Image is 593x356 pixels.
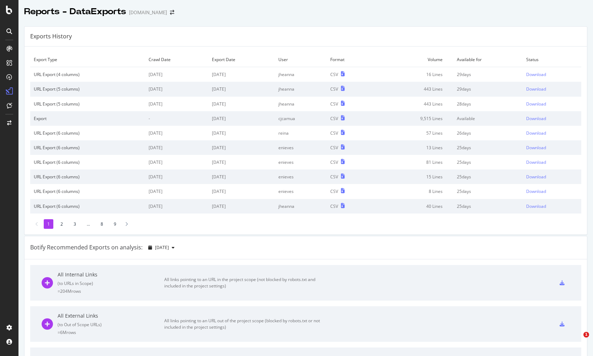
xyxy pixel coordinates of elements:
[34,130,141,136] div: URL Export (6 columns)
[145,199,208,214] td: [DATE]
[453,155,523,169] td: 25 days
[145,82,208,96] td: [DATE]
[34,86,141,92] div: URL Export (5 columns)
[526,71,546,77] div: Download
[526,101,578,107] a: Download
[208,184,275,199] td: [DATE]
[275,126,326,140] td: reina
[453,97,523,111] td: 28 days
[145,111,208,126] td: -
[330,203,338,209] div: CSV
[374,67,453,82] td: 16 Lines
[275,111,326,126] td: cjcamua
[57,219,66,229] li: 2
[34,115,141,122] div: Export
[374,111,453,126] td: 9,515 Lines
[208,82,275,96] td: [DATE]
[208,52,275,67] td: Export Date
[526,130,578,136] a: Download
[30,52,145,67] td: Export Type
[330,159,338,165] div: CSV
[58,288,164,294] div: = 204M rows
[330,101,338,107] div: CSV
[526,174,578,180] a: Download
[145,184,208,199] td: [DATE]
[275,184,326,199] td: enieves
[208,126,275,140] td: [DATE]
[453,140,523,155] td: 25 days
[145,52,208,67] td: Crawl Date
[374,184,453,199] td: 8 Lines
[34,101,141,107] div: URL Export (5 columns)
[526,115,578,122] a: Download
[58,322,164,328] div: ( to Out of Scope URLs )
[208,169,275,184] td: [DATE]
[208,140,275,155] td: [DATE]
[374,97,453,111] td: 443 Lines
[327,52,374,67] td: Format
[275,199,326,214] td: jheanna
[97,219,107,229] li: 8
[145,242,177,253] button: [DATE]
[523,52,581,67] td: Status
[453,52,523,67] td: Available for
[44,219,53,229] li: 1
[330,115,338,122] div: CSV
[453,126,523,140] td: 26 days
[453,199,523,214] td: 25 days
[526,115,546,122] div: Download
[58,312,164,319] div: All External Links
[374,126,453,140] td: 57 Lines
[526,203,578,209] a: Download
[34,203,141,209] div: URL Export (6 columns)
[24,6,126,18] div: Reports - DataExports
[526,159,578,165] a: Download
[569,332,586,349] iframe: Intercom live chat
[453,184,523,199] td: 25 days
[208,67,275,82] td: [DATE]
[330,130,338,136] div: CSV
[145,155,208,169] td: [DATE]
[330,145,338,151] div: CSV
[374,140,453,155] td: 13 Lines
[145,97,208,111] td: [DATE]
[453,67,523,82] td: 29 days
[330,174,338,180] div: CSV
[145,67,208,82] td: [DATE]
[34,188,141,194] div: URL Export (6 columns)
[275,52,326,67] td: User
[58,280,164,286] div: ( to URLs in Scope )
[560,280,565,285] div: csv-export
[34,145,141,151] div: URL Export (6 columns)
[58,329,164,335] div: = 6M rows
[170,10,174,15] div: arrow-right-arrow-left
[208,97,275,111] td: [DATE]
[145,140,208,155] td: [DATE]
[208,199,275,214] td: [DATE]
[58,271,164,278] div: All Internal Links
[155,244,169,250] span: 2025 Sep. 14th
[526,174,546,180] div: Download
[374,155,453,169] td: 81 Lines
[374,82,453,96] td: 443 Lines
[145,126,208,140] td: [DATE]
[374,199,453,214] td: 40 Lines
[275,169,326,184] td: enieves
[70,219,80,229] li: 3
[330,71,338,77] div: CSV
[34,174,141,180] div: URL Export (6 columns)
[275,155,326,169] td: enieves
[129,9,167,16] div: [DOMAIN_NAME]
[330,188,338,194] div: CSV
[208,155,275,169] td: [DATE]
[526,86,546,92] div: Download
[526,145,546,151] div: Download
[275,140,326,155] td: enieves
[526,71,578,77] a: Download
[374,169,453,184] td: 15 Lines
[110,219,120,229] li: 9
[560,322,565,327] div: csv-export
[526,188,578,194] a: Download
[164,318,324,330] div: All links pointing to an URL out of the project scope (blocked by robots.txt or not included in t...
[526,203,546,209] div: Download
